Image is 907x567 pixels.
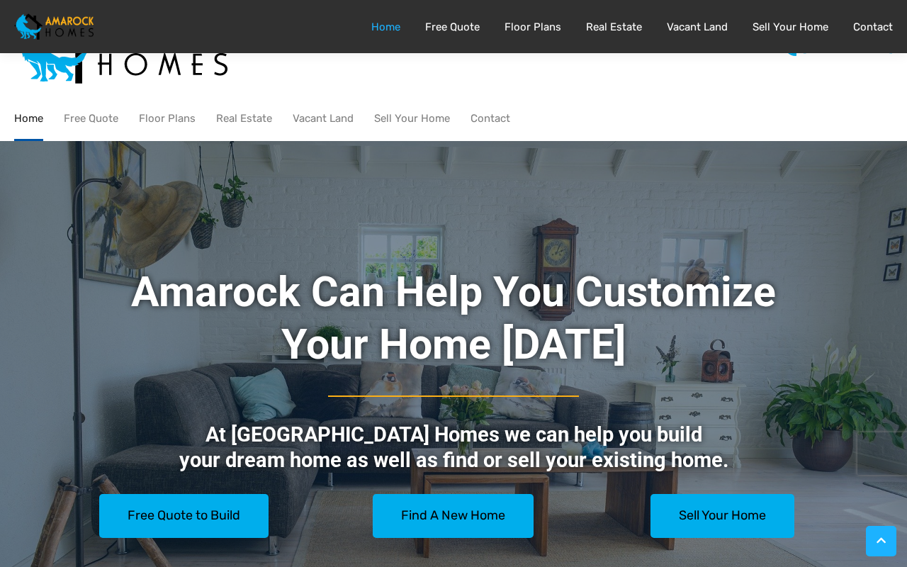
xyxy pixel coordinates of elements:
a: Home [14,98,43,139]
a: Contact [853,21,893,33]
a: Floor Plans [505,21,561,33]
h1: Amarock Can Help You Customize Your Home [DATE] [35,266,872,371]
a: Home [371,21,400,33]
a: Free Quote to Build [99,494,269,538]
a: Vacant Land [667,21,728,33]
span: Find A New Home [401,508,505,524]
a: Sell Your Home [374,98,450,139]
a: Contact [471,98,510,139]
p: At [GEOGRAPHIC_DATA] Homes we can help you build your dream home as well as find or sell your exi... [35,422,872,473]
span: Free Quote to Build [128,508,240,524]
a: Floor Plans [139,98,196,139]
a: Real Estate [586,21,642,33]
span: Sell Your Home [679,508,766,524]
a: Real Estate [216,98,272,139]
a: Free Quote [425,21,480,33]
a: Free Quote [64,98,118,139]
a: Vacant Land [293,98,354,139]
a: Sell Your Home [753,21,828,33]
a: Find A New Home [373,494,534,538]
a: Sell Your Home [650,494,794,538]
img: Amarock Homes [14,13,94,39]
